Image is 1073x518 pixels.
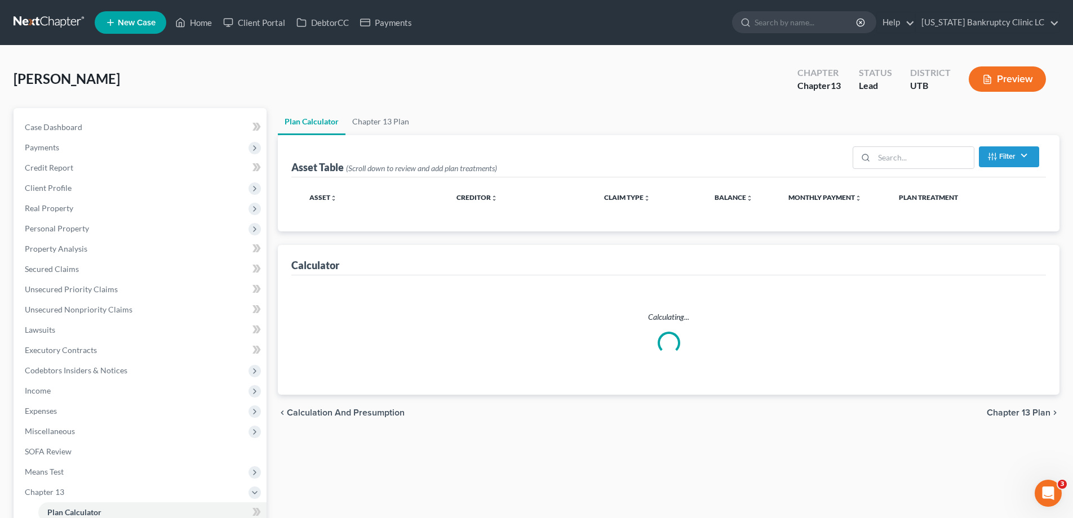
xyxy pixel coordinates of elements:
a: DebtorCC [291,12,354,33]
i: unfold_more [746,195,753,202]
a: Credit Report [16,158,267,178]
a: Creditorunfold_more [456,193,498,202]
span: SOFA Review [25,446,72,456]
a: SOFA Review [16,441,267,462]
a: Unsecured Priority Claims [16,279,267,300]
div: Status [859,66,892,79]
span: Client Profile [25,183,72,193]
span: Unsecured Nonpriority Claims [25,305,132,314]
i: unfold_more [491,195,498,202]
span: Property Analysis [25,244,87,253]
a: Property Analysis [16,239,267,259]
a: Executory Contracts [16,340,267,360]
a: Assetunfold_more [309,193,337,202]
span: (Scroll down to review and add plan treatments) [346,163,497,173]
a: Client Portal [218,12,291,33]
a: Monthly Paymentunfold_more [788,193,862,202]
span: Plan Calculator [47,507,101,517]
a: Chapter 13 Plan [345,108,416,135]
span: Payments [25,142,59,152]
span: Chapter 13 Plan [987,408,1050,417]
a: Secured Claims [16,259,267,279]
i: unfold_more [330,195,337,202]
span: Personal Property [25,224,89,233]
span: Unsecured Priority Claims [25,284,118,294]
i: unfold_more [644,195,650,202]
a: Case Dashboard [16,117,267,137]
span: Chapter 13 [25,487,64,497]
span: Executory Contracts [25,345,97,355]
a: Claim Typeunfold_more [604,193,650,202]
button: chevron_left Calculation and Presumption [278,408,405,417]
a: Plan Calculator [278,108,345,135]
span: Codebtors Insiders & Notices [25,365,127,375]
button: Preview [969,66,1046,92]
span: 3 [1058,480,1067,489]
div: District [910,66,951,79]
a: Lawsuits [16,320,267,340]
span: Lawsuits [25,325,55,334]
a: Balanceunfold_more [715,193,753,202]
span: [PERSON_NAME] [14,70,120,87]
span: Credit Report [25,163,73,172]
iframe: Intercom live chat [1035,480,1062,507]
button: Chapter 13 Plan chevron_right [987,408,1059,417]
span: Secured Claims [25,264,79,274]
span: Miscellaneous [25,426,75,436]
input: Search by name... [755,12,858,33]
i: unfold_more [855,195,862,202]
i: chevron_right [1050,408,1059,417]
span: New Case [118,19,156,27]
i: chevron_left [278,408,287,417]
span: 13 [831,80,841,91]
span: Expenses [25,406,57,416]
span: Means Test [25,467,64,476]
div: UTB [910,79,951,92]
div: Chapter [797,79,841,92]
span: Calculation and Presumption [287,408,405,417]
div: Asset Table [291,160,497,174]
a: Payments [354,12,418,33]
span: Real Property [25,203,73,213]
a: Unsecured Nonpriority Claims [16,300,267,320]
a: Home [170,12,218,33]
p: Calculating... [300,311,1037,323]
a: [US_STATE] Bankruptcy Clinic LC [916,12,1059,33]
button: Filter [979,146,1039,167]
a: Help [877,12,915,33]
div: Chapter [797,66,841,79]
span: Income [25,386,51,395]
span: Case Dashboard [25,122,82,132]
th: Plan Treatment [890,186,1037,209]
input: Search... [874,147,974,168]
div: Lead [859,79,892,92]
div: Calculator [291,258,339,272]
